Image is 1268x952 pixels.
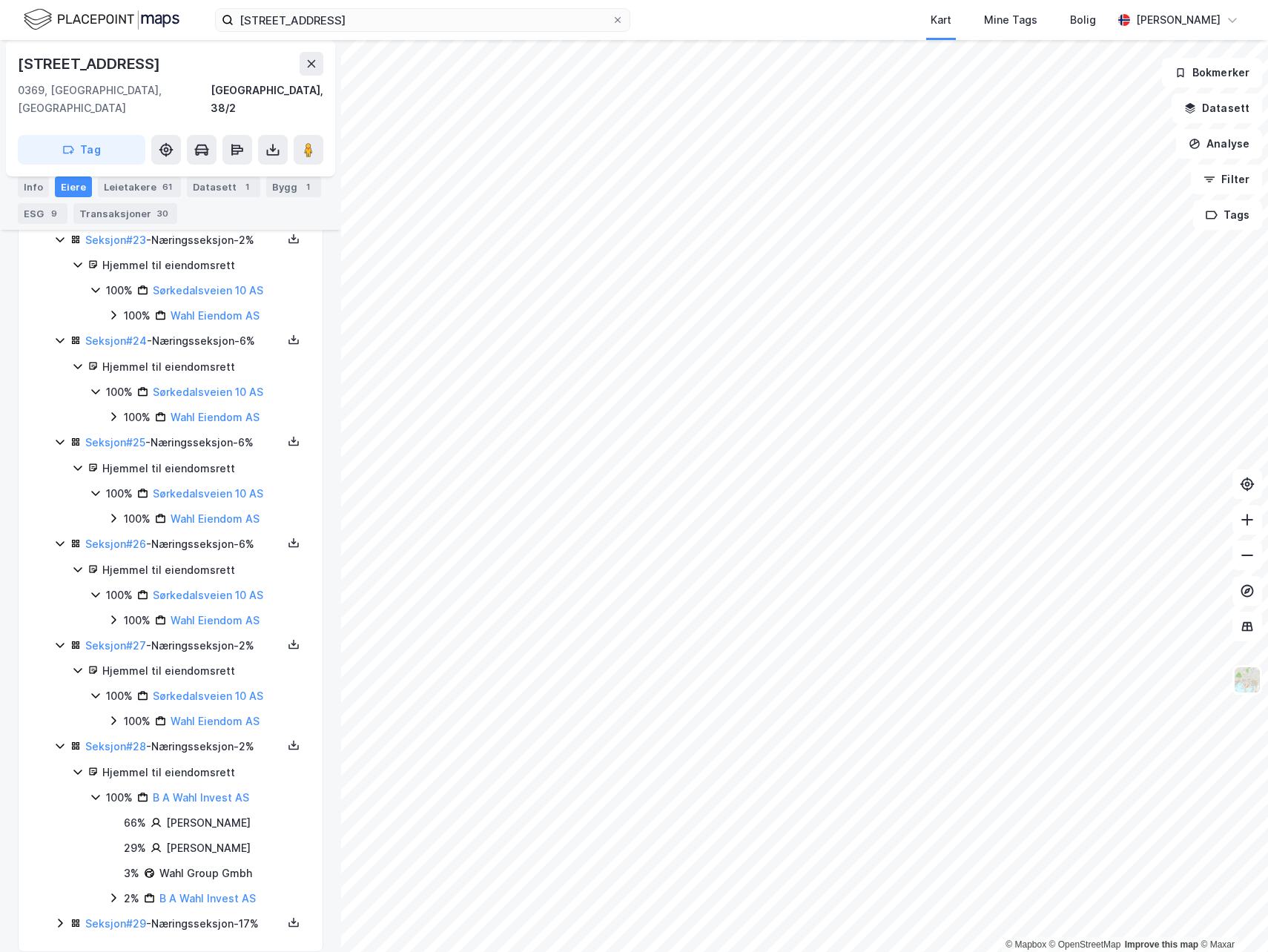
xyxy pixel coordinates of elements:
a: Seksjon#27 [85,639,146,652]
div: 0369, [GEOGRAPHIC_DATA], [GEOGRAPHIC_DATA] [18,82,211,117]
div: Hjemmel til eiendomsrett [102,662,305,680]
div: Info [18,176,49,197]
div: - Næringsseksjon - 6% [85,535,283,553]
a: OpenStreetMap [1049,939,1121,950]
button: Datasett [1172,93,1262,123]
div: Hjemmel til eiendomsrett [102,561,305,579]
a: Sørkedalsveien 10 AS [153,690,263,702]
a: B A Wahl Invest AS [159,892,256,905]
div: 9 [47,206,62,221]
div: Hjemmel til eiendomsrett [102,257,305,274]
a: Wahl Eiendom AS [171,309,260,322]
div: Hjemmel til eiendomsrett [102,358,305,376]
div: - Næringsseksjon - 2% [85,637,283,655]
div: 100% [106,586,133,604]
div: Bolig [1070,11,1096,29]
button: Tag [18,135,145,165]
a: Seksjon#25 [85,436,145,449]
div: [PERSON_NAME] [166,814,251,832]
div: 66% [124,814,146,832]
div: 30 [154,206,171,221]
div: 2% [124,890,139,908]
div: 100% [124,612,151,629]
a: Sørkedalsveien 10 AS [153,284,263,297]
div: 100% [106,687,133,705]
a: Sørkedalsveien 10 AS [153,487,263,500]
div: 100% [106,282,133,300]
div: 3% [124,865,139,882]
img: logo.f888ab2527a4732fd821a326f86c7f29.svg [24,7,179,33]
div: 100% [106,383,133,401]
a: Seksjon#23 [85,234,146,246]
a: Seksjon#26 [85,538,146,550]
a: Sørkedalsveien 10 AS [153,589,263,601]
img: Z [1233,666,1261,694]
iframe: Chat Widget [1194,881,1268,952]
div: Kart [931,11,951,29]
a: Seksjon#24 [85,334,147,347]
a: Mapbox [1006,939,1046,950]
div: - Næringsseksjon - 6% [85,434,283,452]
button: Bokmerker [1162,58,1262,87]
div: Wahl Group Gmbh [159,865,252,882]
div: [GEOGRAPHIC_DATA], 38/2 [211,82,323,117]
a: Seksjon#28 [85,740,146,753]
button: Analyse [1176,129,1262,159]
div: Hjemmel til eiendomsrett [102,460,305,477]
div: 100% [106,789,133,807]
div: 1 [300,179,315,194]
div: 100% [124,510,151,528]
div: [STREET_ADDRESS] [18,52,163,76]
div: 100% [124,307,151,325]
div: - Næringsseksjon - 17% [85,915,283,933]
div: 100% [106,485,133,503]
div: Mine Tags [984,11,1037,29]
a: Wahl Eiendom AS [171,411,260,423]
div: 29% [124,839,146,857]
a: Sørkedalsveien 10 AS [153,386,263,398]
div: - Næringsseksjon - 2% [85,231,283,249]
div: 100% [124,713,151,730]
div: Kontrollprogram for chat [1194,881,1268,952]
div: [PERSON_NAME] [166,839,251,857]
div: ESG [18,203,67,224]
div: 1 [240,179,254,194]
a: Wahl Eiendom AS [171,614,260,627]
button: Tags [1193,200,1262,230]
div: Bygg [266,176,321,197]
a: Seksjon#29 [85,917,146,930]
input: Søk på adresse, matrikkel, gårdeiere, leietakere eller personer [234,9,612,31]
button: Filter [1191,165,1262,194]
div: Datasett [187,176,260,197]
a: Wahl Eiendom AS [171,512,260,525]
div: 61 [159,179,175,194]
div: Eiere [55,176,92,197]
div: 100% [124,409,151,426]
div: [PERSON_NAME] [1136,11,1221,29]
div: Hjemmel til eiendomsrett [102,764,305,781]
div: - Næringsseksjon - 6% [85,332,283,350]
div: Transaksjoner [73,203,177,224]
a: Improve this map [1125,939,1198,950]
div: - Næringsseksjon - 2% [85,738,283,756]
a: B A Wahl Invest AS [153,791,249,804]
div: Leietakere [98,176,181,197]
a: Wahl Eiendom AS [171,715,260,727]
